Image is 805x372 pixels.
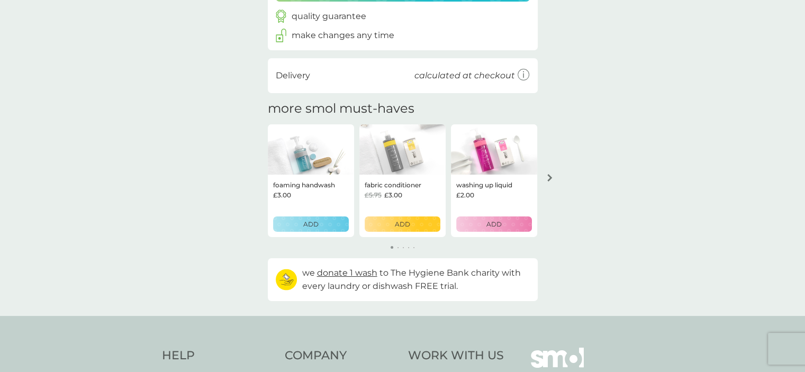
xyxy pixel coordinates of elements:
button: ADD [456,216,532,232]
p: ADD [486,219,502,229]
span: donate 1 wash [317,268,377,278]
p: ADD [303,219,319,229]
h2: more smol must-haves [268,101,414,116]
p: fabric conditioner [365,180,421,190]
p: make changes any time [292,29,394,42]
h4: Work With Us [408,348,504,364]
p: washing up liquid [456,180,512,190]
button: ADD [273,216,349,232]
p: calculated at checkout [414,69,515,83]
p: foaming handwash [273,180,335,190]
span: £5.75 [365,190,382,200]
p: we to The Hygiene Bank charity with every laundry or dishwash FREE trial. [302,266,530,293]
span: £3.00 [384,190,402,200]
p: Delivery [276,69,310,83]
span: £2.00 [456,190,474,200]
h4: Help [162,348,275,364]
span: £3.00 [273,190,291,200]
p: quality guarantee [292,10,366,23]
h4: Company [285,348,397,364]
p: ADD [395,219,410,229]
button: ADD [365,216,440,232]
